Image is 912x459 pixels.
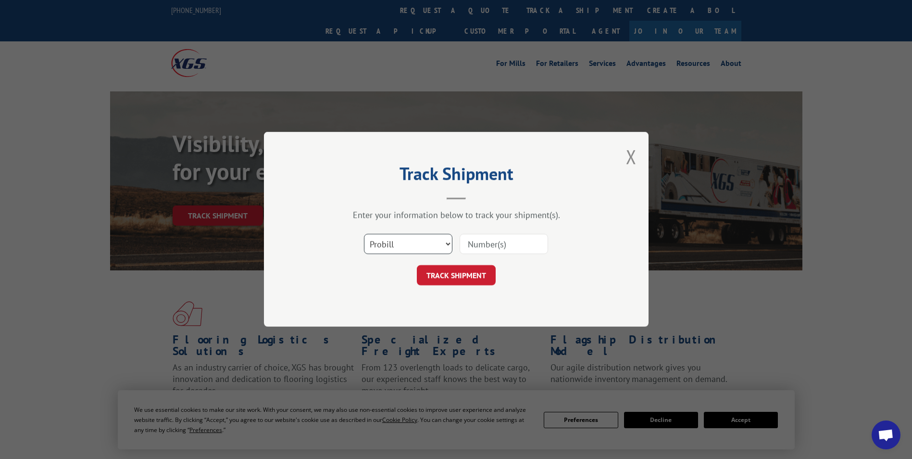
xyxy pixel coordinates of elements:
h2: Track Shipment [312,167,600,185]
a: Open chat [872,421,900,449]
button: TRACK SHIPMENT [417,266,496,286]
input: Number(s) [460,234,548,255]
button: Close modal [626,144,637,169]
div: Enter your information below to track your shipment(s). [312,210,600,221]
